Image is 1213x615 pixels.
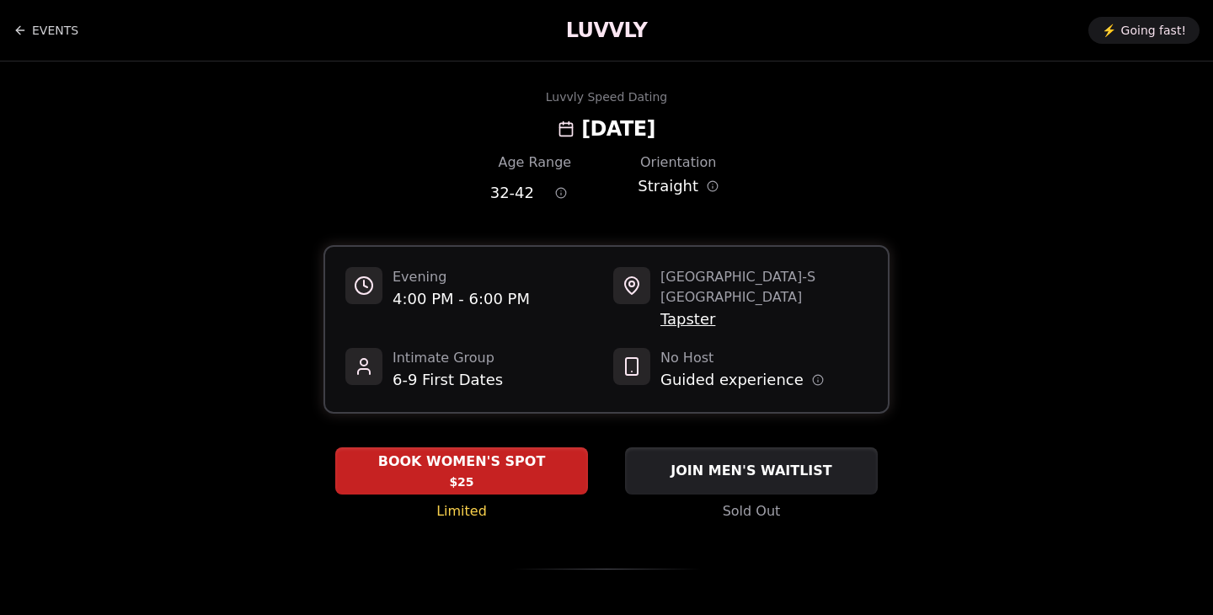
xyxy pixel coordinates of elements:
[660,307,868,331] span: Tapster
[393,287,530,311] span: 4:00 PM - 6:00 PM
[1102,22,1116,39] span: ⚡️
[723,501,781,521] span: Sold Out
[546,88,667,105] div: Luvvly Speed Dating
[393,368,503,392] span: 6-9 First Dates
[667,461,835,481] span: JOIN MEN'S WAITLIST
[566,17,647,44] a: LUVVLY
[542,174,580,211] button: Age range information
[490,181,534,205] span: 32 - 42
[707,180,719,192] button: Orientation information
[633,152,723,173] div: Orientation
[1121,22,1186,39] span: Going fast!
[13,13,78,47] a: Back to events
[436,501,487,521] span: Limited
[625,447,878,495] button: JOIN MEN'S WAITLIST - Sold Out
[812,374,824,386] button: Host information
[581,115,655,142] h2: [DATE]
[638,174,698,198] span: Straight
[660,368,804,392] span: Guided experience
[660,267,868,307] span: [GEOGRAPHIC_DATA] - S [GEOGRAPHIC_DATA]
[393,267,530,287] span: Evening
[393,348,503,368] span: Intimate Group
[660,348,824,368] span: No Host
[375,452,549,472] span: BOOK WOMEN'S SPOT
[449,473,473,490] span: $25
[490,152,580,173] div: Age Range
[335,447,588,495] button: BOOK WOMEN'S SPOT - Limited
